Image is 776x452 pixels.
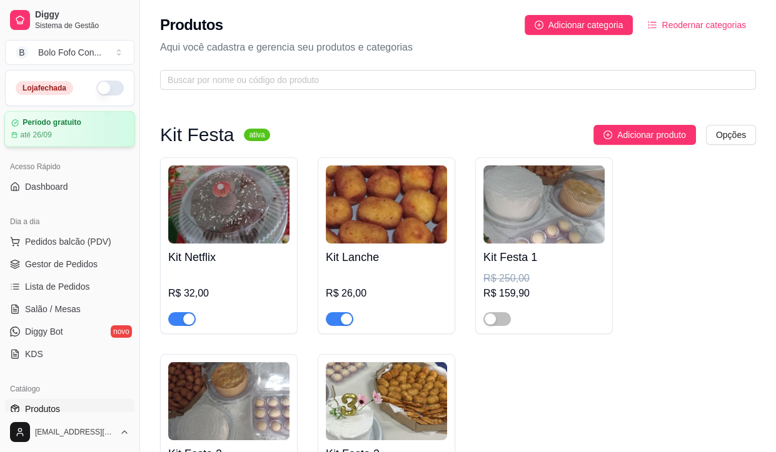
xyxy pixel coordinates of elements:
[483,248,605,266] h4: Kit Festa 1
[326,248,447,266] h4: Kit Lanche
[617,128,686,142] span: Adicionar produto
[5,322,134,341] a: Diggy Botnovo
[5,177,134,197] a: Dashboard
[593,125,696,145] button: Adicionar produto
[168,286,290,301] div: R$ 32,00
[5,379,134,399] div: Catálogo
[483,271,605,286] div: R$ 250,00
[35,427,114,437] span: [EMAIL_ADDRESS][DOMAIN_NAME]
[25,280,90,293] span: Lista de Pedidos
[35,21,129,31] span: Sistema de Gestão
[5,5,134,35] a: DiggySistema de Gestão
[5,212,134,232] div: Dia a dia
[5,277,134,297] a: Lista de Pedidos
[662,18,746,32] span: Reodernar categorias
[25,235,111,248] span: Pedidos balcão (PDV)
[535,21,543,29] span: plus-circle
[35,9,129,21] span: Diggy
[25,180,68,193] span: Dashboard
[160,15,223,35] h2: Produtos
[5,232,134,252] button: Pedidos balcão (PDV)
[638,15,756,35] button: Reodernar categorias
[5,254,134,274] a: Gestor de Pedidos
[20,130,52,140] article: até 26/09
[5,299,134,319] a: Salão / Mesas
[25,303,81,315] span: Salão / Mesas
[168,248,290,266] h4: Kit Netflix
[648,21,657,29] span: ordered-list
[168,73,738,87] input: Buscar por nome ou código do produto
[548,18,623,32] span: Adicionar categoria
[160,127,234,142] h3: Kit Festa
[5,157,134,177] div: Acesso Rápido
[483,286,605,301] div: R$ 159,90
[603,130,612,139] span: plus-circle
[706,125,756,145] button: Opções
[168,362,290,440] img: product-image
[25,403,60,415] span: Produtos
[525,15,633,35] button: Adicionar categoria
[16,46,28,59] span: B
[168,165,290,243] img: product-image
[5,399,134,419] a: Produtos
[5,417,134,447] button: [EMAIL_ADDRESS][DOMAIN_NAME]
[5,111,134,147] a: Período gratuitoaté 26/09
[326,165,447,243] img: product-image
[23,118,81,127] article: Período gratuito
[38,46,101,59] div: Bolo Fofo Con ...
[25,348,43,360] span: KDS
[5,344,134,364] a: KDS
[5,40,134,65] button: Select a team
[326,286,447,301] div: R$ 26,00
[716,128,746,142] span: Opções
[25,258,98,270] span: Gestor de Pedidos
[160,40,756,55] p: Aqui você cadastra e gerencia seu produtos e categorias
[326,362,447,440] img: product-image
[25,325,63,338] span: Diggy Bot
[483,165,605,243] img: product-image
[244,129,270,141] sup: ativa
[16,81,73,95] div: Loja fechada
[96,81,124,96] button: Alterar Status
